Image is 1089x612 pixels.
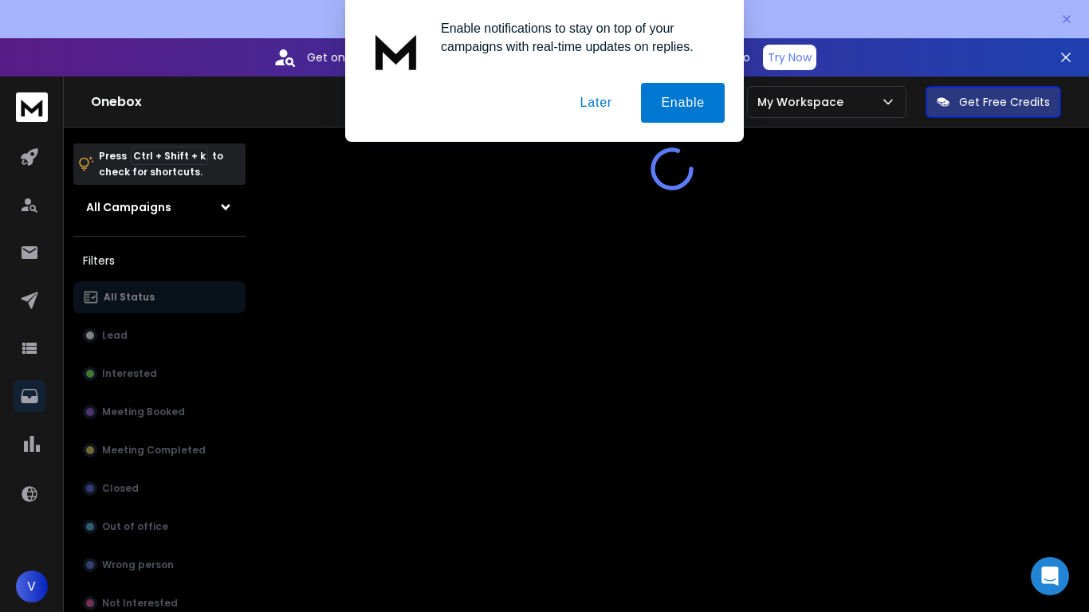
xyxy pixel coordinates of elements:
button: V [16,571,48,602]
h3: Filters [73,249,246,272]
button: Enable [641,83,725,123]
div: Open Intercom Messenger [1031,557,1069,595]
img: notification icon [364,19,428,83]
button: Later [560,83,631,123]
button: All Campaigns [73,191,246,223]
div: Enable notifications to stay on top of your campaigns with real-time updates on replies. [428,19,725,56]
h1: All Campaigns [86,199,171,215]
span: Ctrl + Shift + k [131,147,208,165]
p: Press to check for shortcuts. [99,148,223,180]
